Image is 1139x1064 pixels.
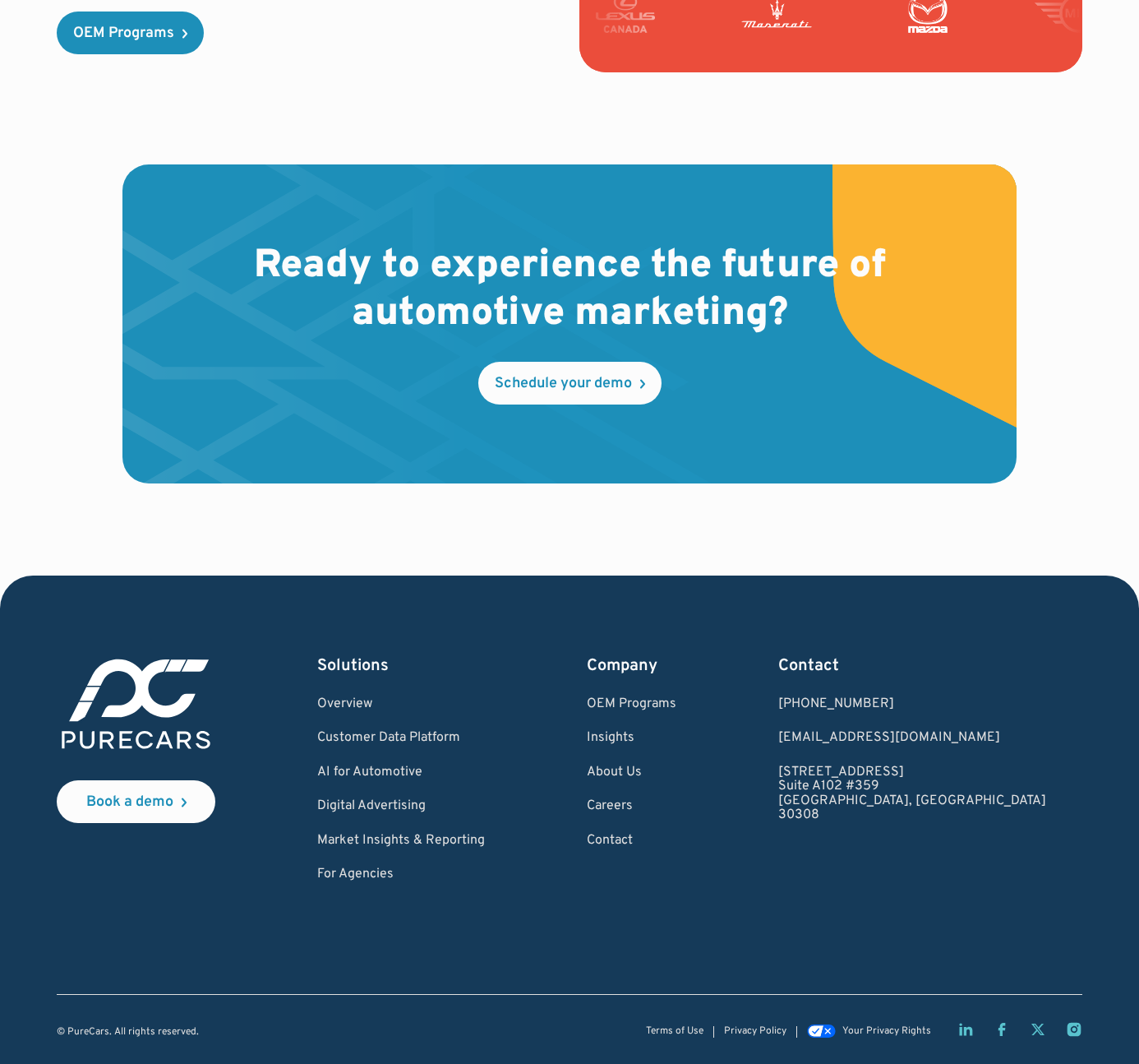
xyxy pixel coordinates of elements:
a: Digital Advertising [317,799,485,814]
a: Your Privacy Rights [807,1026,930,1038]
a: Twitter X page [1030,1021,1046,1038]
a: OEM Programs [57,12,204,54]
div: © PureCars. All rights reserved. [57,1027,199,1038]
a: Market Insights & Reporting [317,834,485,849]
a: Email us [778,731,1046,746]
div: OEM Programs [73,26,174,41]
div: Solutions [317,655,485,678]
a: LinkedIn page [957,1021,974,1038]
a: Schedule your demo [478,362,662,405]
div: Contact [778,655,1046,678]
a: Careers [587,799,676,814]
a: Terms of Use [646,1026,703,1037]
a: For Agencies [317,867,485,882]
img: purecars logo [57,655,215,754]
a: Overview [317,697,485,712]
a: Facebook page [994,1021,1010,1038]
a: [STREET_ADDRESS]Suite A102 #359[GEOGRAPHIC_DATA], [GEOGRAPHIC_DATA]30308 [778,766,1046,823]
div: Your Privacy Rights [842,1026,931,1037]
a: Customer Data Platform [317,731,485,746]
a: AI for Automotive [317,766,485,780]
div: Book a demo [86,795,173,810]
div: [PHONE_NUMBER] [778,697,1046,712]
a: Contact [587,834,676,849]
a: About Us [587,766,676,780]
a: Instagram page [1066,1021,1082,1038]
a: Insights [587,731,676,746]
a: Book a demo [57,780,215,823]
a: Privacy Policy [724,1026,786,1037]
div: Company [587,655,676,678]
a: OEM Programs [587,697,676,712]
div: Schedule your demo [495,377,632,391]
h2: Ready to experience the future of automotive marketing? [228,243,911,338]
